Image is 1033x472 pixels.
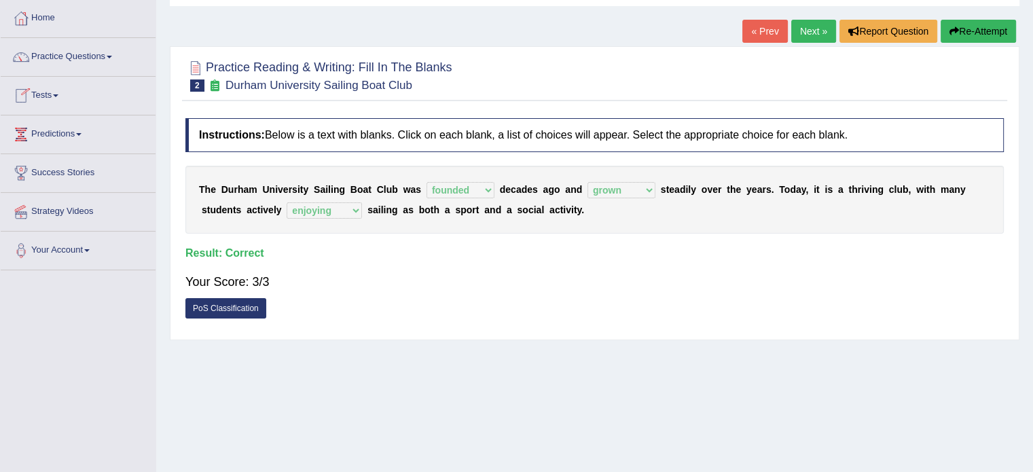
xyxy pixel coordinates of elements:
[877,184,884,195] b: g
[381,204,384,215] b: l
[746,184,752,195] b: y
[292,184,297,195] b: s
[431,204,434,215] b: t
[543,184,549,195] b: a
[185,298,266,319] a: PoS Classification
[869,184,872,195] b: i
[205,184,211,195] b: h
[838,184,844,195] b: a
[416,184,421,195] b: s
[742,20,787,43] a: « Prev
[199,184,205,195] b: T
[784,184,791,195] b: o
[383,204,386,215] b: i
[403,184,411,195] b: w
[916,184,924,195] b: w
[185,58,452,92] h2: Practice Reading & Writing: Fill In The Blanks
[185,247,1004,259] h4: Result:
[528,204,534,215] b: c
[954,184,960,195] b: n
[796,184,801,195] b: a
[522,184,528,195] b: d
[275,184,278,195] b: i
[225,79,412,92] small: Durham University Sailing Boat Club
[790,184,796,195] b: d
[691,184,696,195] b: y
[350,184,357,195] b: B
[762,184,765,195] b: r
[581,204,584,215] b: .
[445,204,450,215] b: a
[730,184,736,195] b: h
[779,184,784,195] b: T
[555,204,560,215] b: c
[496,204,502,215] b: d
[476,204,479,215] b: t
[1,232,156,266] a: Your Account
[490,204,496,215] b: n
[565,184,570,195] b: a
[252,204,257,215] b: c
[320,184,325,195] b: a
[339,184,345,195] b: g
[500,184,506,195] b: d
[864,184,869,195] b: v
[216,204,222,215] b: d
[268,204,274,215] b: e
[1,154,156,188] a: Success Stories
[560,204,564,215] b: t
[185,118,1004,152] h4: Below is a text with blanks. Click on each blank, a list of choices will appear. Select the appro...
[894,184,896,195] b: l
[757,184,762,195] b: a
[814,184,816,195] b: i
[274,204,276,215] b: l
[889,184,894,195] b: c
[685,184,688,195] b: i
[548,184,554,195] b: g
[377,184,384,195] b: C
[666,184,670,195] b: t
[367,204,373,215] b: s
[507,204,512,215] b: a
[455,204,460,215] b: s
[328,184,331,195] b: l
[1,38,156,72] a: Practice Questions
[314,184,320,195] b: S
[718,184,721,195] b: r
[410,184,416,195] b: a
[537,204,542,215] b: a
[577,204,582,215] b: y
[896,184,903,195] b: u
[221,184,228,195] b: D
[190,79,204,92] span: 2
[270,184,276,195] b: n
[227,204,233,215] b: n
[930,184,936,195] b: h
[566,204,571,215] b: v
[460,204,467,215] b: p
[199,129,265,141] b: Instructions:
[303,184,308,195] b: y
[228,184,234,195] b: u
[1,193,156,227] a: Strategy Videos
[1,115,156,149] a: Predictions
[433,204,439,215] b: h
[805,184,808,195] b: ,
[772,184,774,195] b: .
[283,184,289,195] b: e
[392,184,398,195] b: b
[827,184,833,195] b: s
[368,184,371,195] b: t
[680,184,686,195] b: d
[908,184,911,195] b: ,
[541,204,544,215] b: l
[331,184,333,195] b: i
[211,184,216,195] b: e
[688,184,691,195] b: l
[386,184,393,195] b: u
[467,204,473,215] b: o
[384,184,386,195] b: l
[289,184,292,195] b: r
[926,184,930,195] b: t
[571,204,574,215] b: i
